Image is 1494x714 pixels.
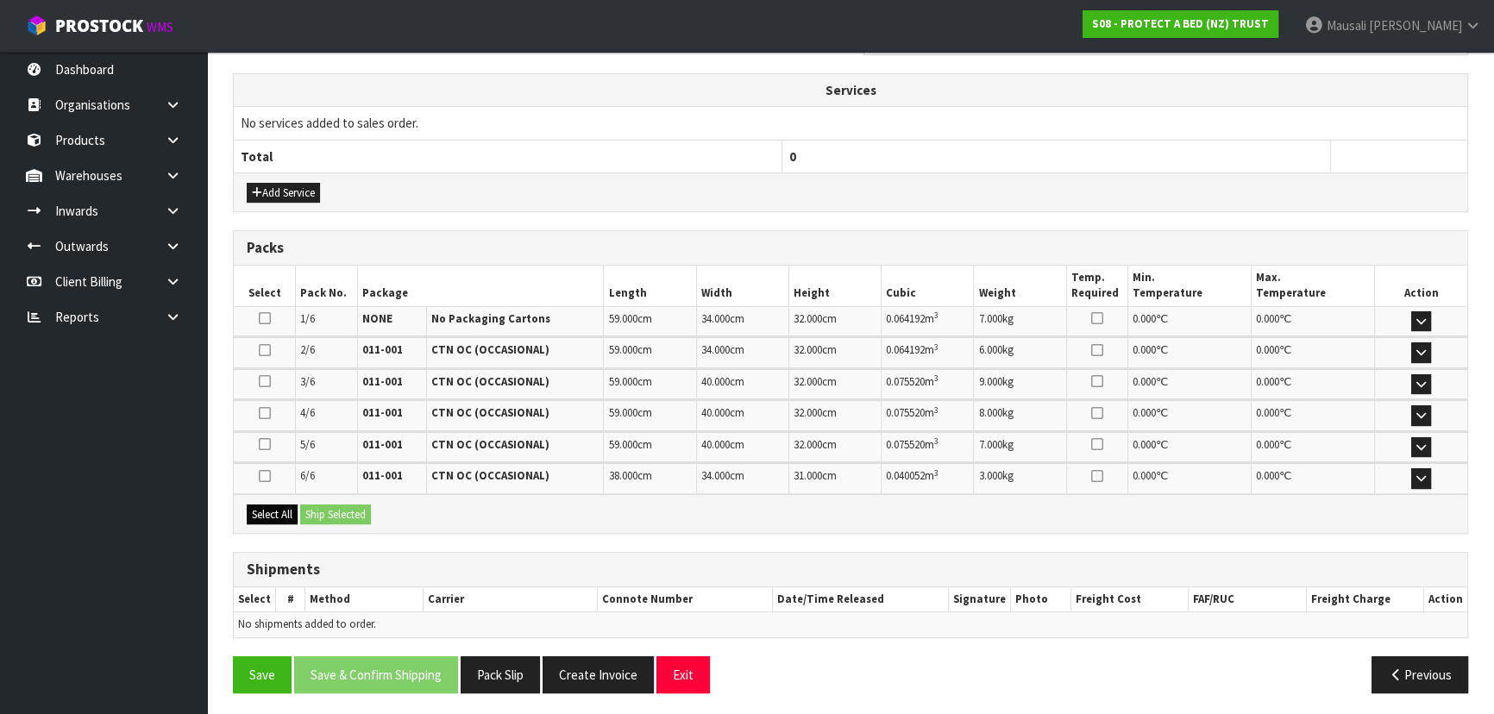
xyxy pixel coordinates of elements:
[234,612,1467,637] td: No shipments added to order.
[1128,463,1252,493] td: ℃
[1256,468,1279,483] span: 0.000
[882,266,974,306] th: Cubic
[1133,437,1156,452] span: 0.000
[934,467,938,479] sup: 3
[1128,369,1252,399] td: ℃
[696,463,788,493] td: cm
[1252,337,1375,367] td: ℃
[1256,405,1279,420] span: 0.000
[234,107,1467,140] td: No services added to sales order.
[598,587,773,612] th: Connote Number
[362,405,403,420] strong: 011-001
[978,342,1001,357] span: 6.000
[1133,342,1156,357] span: 0.000
[882,400,974,430] td: m
[247,561,1454,578] h3: Shipments
[1128,400,1252,430] td: ℃
[794,311,822,326] span: 32.000
[1252,400,1375,430] td: ℃
[1128,306,1252,336] td: ℃
[300,504,371,525] button: Ship Selected
[788,306,881,336] td: cm
[234,587,276,612] th: Select
[1375,266,1467,306] th: Action
[300,342,315,357] span: 2/6
[1372,656,1468,693] button: Previous
[1092,16,1269,31] strong: S08 - PROTECT A BED (NZ) TRUST
[974,369,1066,399] td: kg
[882,432,974,462] td: m
[948,587,1010,612] th: Signature
[604,463,696,493] td: cm
[974,306,1066,336] td: kg
[1133,468,1156,483] span: 0.000
[934,435,938,447] sup: 3
[656,656,710,693] button: Exit
[608,374,637,389] span: 59.000
[1083,10,1278,38] a: S08 - PROTECT A BED (NZ) TRUST
[247,240,1454,256] h3: Packs
[882,306,974,336] td: m
[886,311,925,326] span: 0.064192
[604,400,696,430] td: cm
[978,405,1001,420] span: 8.000
[696,337,788,367] td: cm
[701,468,730,483] span: 34.000
[696,400,788,430] td: cm
[701,342,730,357] span: 34.000
[1070,587,1188,612] th: Freight Cost
[696,432,788,462] td: cm
[794,342,822,357] span: 32.000
[608,468,637,483] span: 38.000
[608,437,637,452] span: 59.000
[1256,374,1279,389] span: 0.000
[934,341,938,353] sup: 3
[788,369,881,399] td: cm
[431,342,549,357] strong: CTN OC (OCCASIONAL)
[300,437,315,452] span: 5/6
[305,587,423,612] th: Method
[1252,432,1375,462] td: ℃
[789,148,796,165] span: 0
[934,310,938,321] sup: 3
[300,374,315,389] span: 3/6
[974,337,1066,367] td: kg
[431,311,550,326] strong: No Packaging Cartons
[55,15,143,37] span: ProStock
[604,432,696,462] td: cm
[788,400,881,430] td: cm
[1256,437,1279,452] span: 0.000
[608,405,637,420] span: 59.000
[362,342,403,357] strong: 011-001
[794,405,822,420] span: 32.000
[794,468,822,483] span: 31.000
[362,468,403,483] strong: 011-001
[1010,587,1070,612] th: Photo
[974,463,1066,493] td: kg
[294,656,458,693] button: Save & Confirm Shipping
[1128,266,1252,306] th: Min. Temperature
[300,311,315,326] span: 1/6
[1256,311,1279,326] span: 0.000
[701,437,730,452] span: 40.000
[276,587,305,612] th: #
[234,266,296,306] th: Select
[696,306,788,336] td: cm
[1133,311,1156,326] span: 0.000
[978,311,1001,326] span: 7.000
[1306,587,1423,612] th: Freight Charge
[1252,463,1375,493] td: ℃
[1252,369,1375,399] td: ℃
[882,337,974,367] td: m
[296,266,358,306] th: Pack No.
[543,656,654,693] button: Create Invoice
[1128,337,1252,367] td: ℃
[788,463,881,493] td: cm
[773,587,949,612] th: Date/Time Released
[1256,342,1279,357] span: 0.000
[788,337,881,367] td: cm
[974,400,1066,430] td: kg
[423,587,597,612] th: Carrier
[701,311,730,326] span: 34.000
[886,374,925,389] span: 0.075520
